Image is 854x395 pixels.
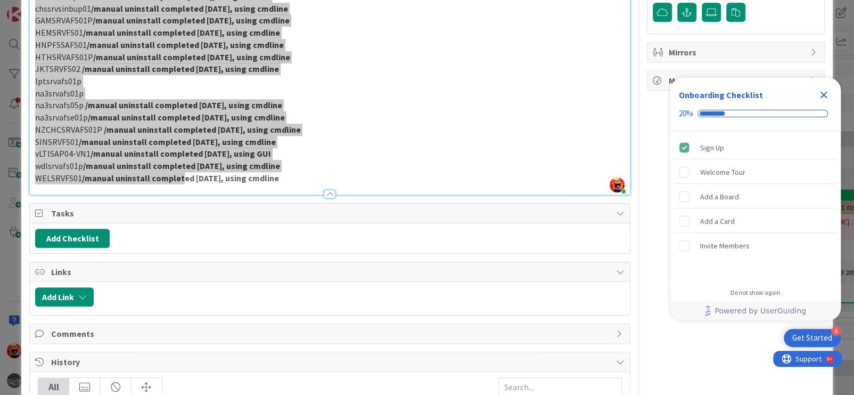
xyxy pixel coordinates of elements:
div: Invite Members is incomplete. [675,234,836,257]
div: 9+ [54,4,59,13]
span: Comments [51,327,611,340]
strong: /manual uninstall completed [DATE], using cmdline [82,63,279,74]
div: Checklist items [670,132,841,281]
strong: /manual uninstall completed [DATE], using GUI [91,148,271,159]
p: vLTISAP04-VN1 [35,148,625,160]
span: Powered by UserGuiding [715,304,806,317]
p: HEMSRVFS01 [35,27,625,39]
div: Welcome Tour [700,166,745,179]
span: History [51,356,611,368]
p: WELSRVFS01 [35,172,625,184]
button: Add Link [35,287,94,307]
div: Footer [670,301,841,320]
div: Welcome Tour is incomplete. [675,160,836,184]
div: Sign Up is complete. [675,136,836,159]
div: Add a Board is incomplete. [675,185,836,208]
strong: /manual uninstall completed [DATE], using cmdline [85,100,282,110]
strong: /manual uninstall completed [DATE], using cmdline [83,27,280,38]
span: Links [51,265,611,278]
div: 20% [679,109,693,118]
div: Open Get Started checklist, remaining modules: 4 [784,329,841,347]
div: Sign Up [700,141,724,154]
div: Checklist progress: 20% [679,109,832,118]
p: NZCHCSRVAFS01P [35,124,625,136]
div: Add a Card is incomplete. [675,209,836,233]
p: chssrvsinbup01 [35,3,625,15]
p: na3srvafs01p [35,87,625,100]
div: Add a Board [700,190,739,203]
span: Tasks [51,207,611,220]
button: Add Checklist [35,229,110,248]
div: Do not show again [730,288,781,297]
strong: /manual uninstall completed [DATE], using cmdline [91,3,288,14]
strong: /manual uninstall completed [DATE], using cmdline [93,52,290,62]
p: na3srvafs05p [35,99,625,111]
div: Get Started [792,333,832,343]
p: HNPFSSAFS01 [35,39,625,51]
strong: /manual uninstall completed [DATE], using cmdline [83,160,280,171]
div: Onboarding Checklist [679,88,763,101]
span: Support [22,2,48,14]
span: Metrics [669,74,805,87]
p: wdlsrvafs01p [35,160,625,172]
img: RgTeOc3I8ELJmhTdjS0YQeX5emZJLXRn.jpg [610,178,625,192]
div: Add a Card [700,215,735,228]
a: Powered by UserGuiding [676,301,835,320]
strong: /manual uninstall completed [DATE], using cmdline [82,173,279,183]
strong: /manual uninstall completed [DATE], using cmdline [79,136,276,147]
p: na3srvafse01p [35,111,625,124]
div: Invite Members [700,239,750,252]
strong: /manual uninstall completed [DATE], using cmdline [104,124,301,135]
div: Checklist Container [670,78,841,320]
strong: /manual uninstall completed [DATE], using cmdline [93,15,290,26]
p: GAMSRVAFS01P [35,14,625,27]
p: JKTSRVFS02 [35,63,625,75]
p: lptsrvafs01p [35,75,625,87]
span: Mirrors [669,46,805,59]
div: Close Checklist [815,86,832,103]
p: HTHSRVAFS01P [35,51,625,63]
div: 4 [831,326,841,336]
strong: /manual uninstall completed [DATE], using cmdline [87,39,284,50]
strong: /manual uninstall completed [DATE], using cmdline [88,112,285,123]
p: SINSRVFS01 [35,136,625,148]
